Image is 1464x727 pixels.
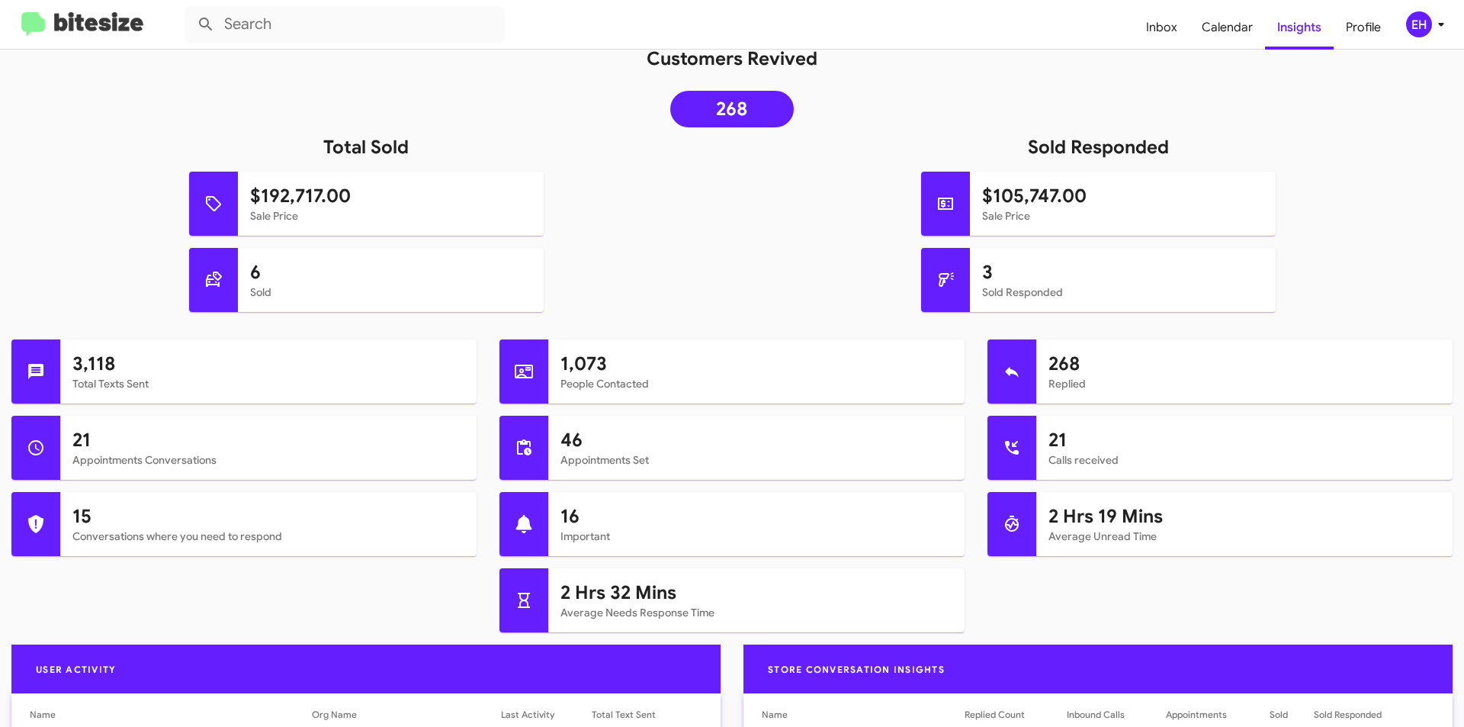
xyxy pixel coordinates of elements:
[72,504,464,529] h1: 15
[1270,707,1288,722] div: Sold
[1270,707,1314,722] div: Sold
[965,707,1025,722] div: Replied Count
[762,707,788,722] div: Name
[716,101,748,117] span: 268
[1048,352,1440,376] h1: 268
[1048,529,1440,544] mat-card-subtitle: Average Unread Time
[1166,707,1227,722] div: Appointments
[501,707,554,722] div: Last Activity
[72,352,464,376] h1: 3,118
[72,529,464,544] mat-card-subtitle: Conversations where you need to respond
[1265,5,1334,50] a: Insights
[1334,5,1393,50] a: Profile
[982,184,1263,208] h1: $105,747.00
[250,285,531,300] mat-card-subtitle: Sold
[1134,5,1189,50] a: Inbox
[560,581,952,605] h1: 2 Hrs 32 Mins
[250,208,531,224] mat-card-subtitle: Sale Price
[1166,707,1270,722] div: Appointments
[560,452,952,468] mat-card-subtitle: Appointments Set
[560,352,952,376] h1: 1,073
[756,664,957,675] span: Store Conversation Insights
[560,428,952,452] h1: 46
[72,452,464,468] mat-card-subtitle: Appointments Conversations
[72,376,464,391] mat-card-subtitle: Total Texts Sent
[30,707,312,722] div: Name
[1048,428,1440,452] h1: 21
[250,260,531,285] h1: 6
[965,707,1067,722] div: Replied Count
[592,707,656,722] div: Total Text Sent
[762,707,965,722] div: Name
[560,605,952,620] mat-card-subtitle: Average Needs Response Time
[501,707,591,722] div: Last Activity
[312,707,357,722] div: Org Name
[592,707,702,722] div: Total Text Sent
[982,260,1263,285] h1: 3
[982,285,1263,300] mat-card-subtitle: Sold Responded
[250,184,531,208] h1: $192,717.00
[1314,707,1434,722] div: Sold Responded
[732,135,1464,159] h1: Sold Responded
[1314,707,1382,722] div: Sold Responded
[982,208,1263,224] mat-card-subtitle: Sale Price
[560,504,952,529] h1: 16
[1189,5,1265,50] a: Calendar
[560,376,952,391] mat-card-subtitle: People Contacted
[1393,11,1447,37] button: EH
[1048,376,1440,391] mat-card-subtitle: Replied
[185,6,505,43] input: Search
[1067,707,1125,722] div: Inbound Calls
[312,707,502,722] div: Org Name
[72,428,464,452] h1: 21
[560,529,952,544] mat-card-subtitle: Important
[1048,452,1440,468] mat-card-subtitle: Calls received
[1406,11,1432,37] div: EH
[1048,504,1440,529] h1: 2 Hrs 19 Mins
[1067,707,1166,722] div: Inbound Calls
